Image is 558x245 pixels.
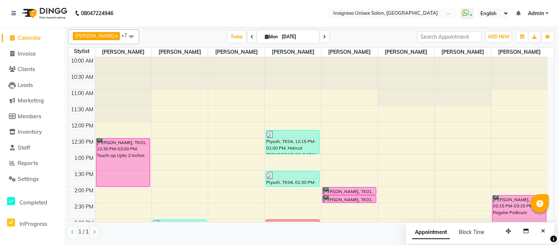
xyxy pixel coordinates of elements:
span: Marketing [18,97,44,104]
div: Piyush, TK04, 01:30 PM-02:00 PM, [PERSON_NAME] Trim & Crafting [266,171,319,186]
span: [PERSON_NAME] [378,48,434,57]
div: 10:00 AM [70,57,95,65]
span: ADD NEW [488,34,509,39]
span: Staff [18,144,30,151]
div: 10:30 AM [70,73,95,81]
span: Today [228,31,246,42]
span: Reports [18,160,38,167]
a: Invoice [2,50,63,58]
a: Members [2,112,63,121]
span: Admin [528,10,544,17]
span: Mon [263,34,280,39]
span: Settings [18,175,39,182]
div: 11:00 AM [70,90,95,97]
a: x [114,33,118,39]
iframe: chat widget [527,216,551,238]
span: InProgress [19,220,47,227]
span: Invoice [18,50,36,57]
a: Clients [2,65,63,74]
span: Inventory [18,128,42,135]
div: 12:00 PM [70,122,95,130]
img: logo [19,3,69,24]
span: [PERSON_NAME] [75,33,114,39]
span: Clients [18,66,35,73]
span: [PERSON_NAME] [208,48,264,57]
div: Stylist [68,48,95,55]
span: Calendar [18,34,41,41]
span: Appointment [412,226,450,239]
a: Calendar [2,34,63,42]
div: 2:00 PM [73,187,95,195]
a: Inventory [2,128,63,136]
span: Members [18,113,41,120]
div: [PERSON_NAME], TK01, 02:15 PM-03:15 PM, Regular Pedicure [493,196,546,227]
div: 1:30 PM [73,171,95,178]
span: +7 [121,32,133,38]
a: Reports [2,159,63,168]
div: 12:30 PM [70,138,95,146]
div: 2:30 PM [73,203,95,211]
span: [PERSON_NAME] [152,48,208,57]
a: Staff [2,144,63,152]
button: ADD NEW [486,32,511,42]
span: 1 / 1 [78,228,89,236]
input: 2025-09-01 [280,31,316,42]
span: Leads [18,81,33,88]
span: Block Time [459,229,484,235]
span: [PERSON_NAME] [321,48,378,57]
span: [PERSON_NAME] [435,48,491,57]
b: 08047224946 [81,3,113,24]
div: 1:00 PM [73,154,95,162]
div: 11:30 AM [70,106,95,113]
a: Leads [2,81,63,90]
input: Search Appointment [417,31,481,42]
a: Marketing [2,97,63,105]
span: [PERSON_NAME] [95,48,152,57]
div: [PERSON_NAME], TK01, 02:00 PM-02:15 PM, Eyebrow [323,188,376,195]
span: Completed [19,199,47,206]
div: [PERSON_NAME], TK01, 12:30 PM-02:00 PM, Touch-up Upto 2 inches [96,139,150,186]
div: Piyush, TK04, 12:15 PM-01:00 PM, Haircut [DEMOGRAPHIC_DATA] [266,130,319,154]
div: 3:00 PM [73,219,95,227]
span: [PERSON_NAME] [265,48,321,57]
a: Settings [2,175,63,183]
span: [PERSON_NAME] [491,48,548,57]
div: [PERSON_NAME], TK01, 02:15 PM-02:30 PM, [GEOGRAPHIC_DATA] [323,196,376,203]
